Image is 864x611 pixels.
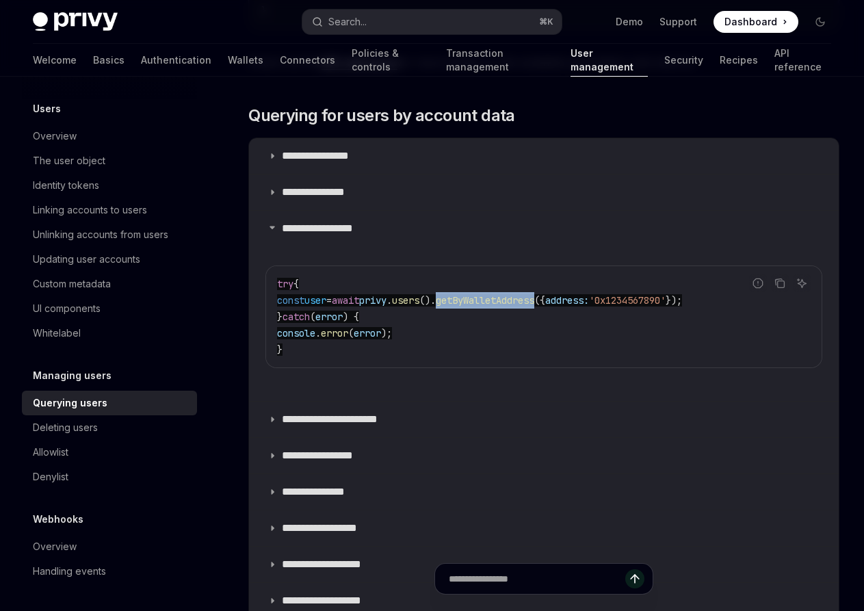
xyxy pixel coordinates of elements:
[545,294,589,307] span: address:
[419,294,436,307] span: ().
[659,15,697,29] a: Support
[774,44,831,77] a: API reference
[33,12,118,31] img: dark logo
[277,294,304,307] span: const
[809,11,831,33] button: Toggle dark mode
[277,311,283,323] span: }
[749,274,767,292] button: Report incorrect code
[93,44,125,77] a: Basics
[571,44,648,77] a: User management
[664,44,703,77] a: Security
[354,327,381,339] span: error
[22,124,197,148] a: Overview
[387,294,392,307] span: .
[328,14,367,30] div: Search...
[343,311,359,323] span: ) {
[436,294,534,307] span: getByWalletAddress
[22,534,197,559] a: Overview
[724,15,777,29] span: Dashboard
[302,10,561,34] button: Open search
[771,274,789,292] button: Copy the contents from the code block
[714,11,798,33] a: Dashboard
[228,44,263,77] a: Wallets
[793,274,811,292] button: Ask AI
[280,44,335,77] a: Connectors
[22,296,197,321] a: UI components
[446,44,554,77] a: Transaction management
[33,251,140,268] div: Updating user accounts
[33,395,107,411] div: Querying users
[33,444,68,460] div: Allowlist
[304,294,326,307] span: user
[22,247,197,272] a: Updating user accounts
[666,294,682,307] span: });
[33,44,77,77] a: Welcome
[283,311,310,323] span: catch
[616,15,643,29] a: Demo
[33,469,68,485] div: Denylist
[277,343,283,356] span: }
[392,294,419,307] span: users
[33,419,98,436] div: Deleting users
[33,128,77,144] div: Overview
[359,294,387,307] span: privy
[33,300,101,317] div: UI components
[321,327,348,339] span: error
[141,44,211,77] a: Authentication
[22,440,197,465] a: Allowlist
[22,559,197,584] a: Handling events
[589,294,666,307] span: '0x1234567890'
[22,148,197,173] a: The user object
[22,321,197,346] a: Whitelabel
[33,325,81,341] div: Whitelabel
[326,294,332,307] span: =
[248,105,515,127] span: Querying for users by account data
[22,272,197,296] a: Custom metadata
[625,569,644,588] button: Send message
[33,202,147,218] div: Linking accounts to users
[293,278,299,290] span: {
[315,327,321,339] span: .
[33,226,168,243] div: Unlinking accounts from users
[33,101,61,117] h5: Users
[22,391,197,415] a: Querying users
[33,563,106,580] div: Handling events
[449,564,625,594] input: Ask a question...
[277,327,315,339] span: console
[352,44,430,77] a: Policies & controls
[33,511,83,528] h5: Webhooks
[348,327,354,339] span: (
[22,415,197,440] a: Deleting users
[277,278,293,290] span: try
[33,538,77,555] div: Overview
[22,173,197,198] a: Identity tokens
[534,294,545,307] span: ({
[22,222,197,247] a: Unlinking accounts from users
[22,198,197,222] a: Linking accounts to users
[539,16,553,27] span: ⌘ K
[381,327,392,339] span: );
[332,294,359,307] span: await
[720,44,758,77] a: Recipes
[310,311,315,323] span: (
[22,465,197,489] a: Denylist
[33,153,105,169] div: The user object
[315,311,343,323] span: error
[33,276,111,292] div: Custom metadata
[33,367,112,384] h5: Managing users
[33,177,99,194] div: Identity tokens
